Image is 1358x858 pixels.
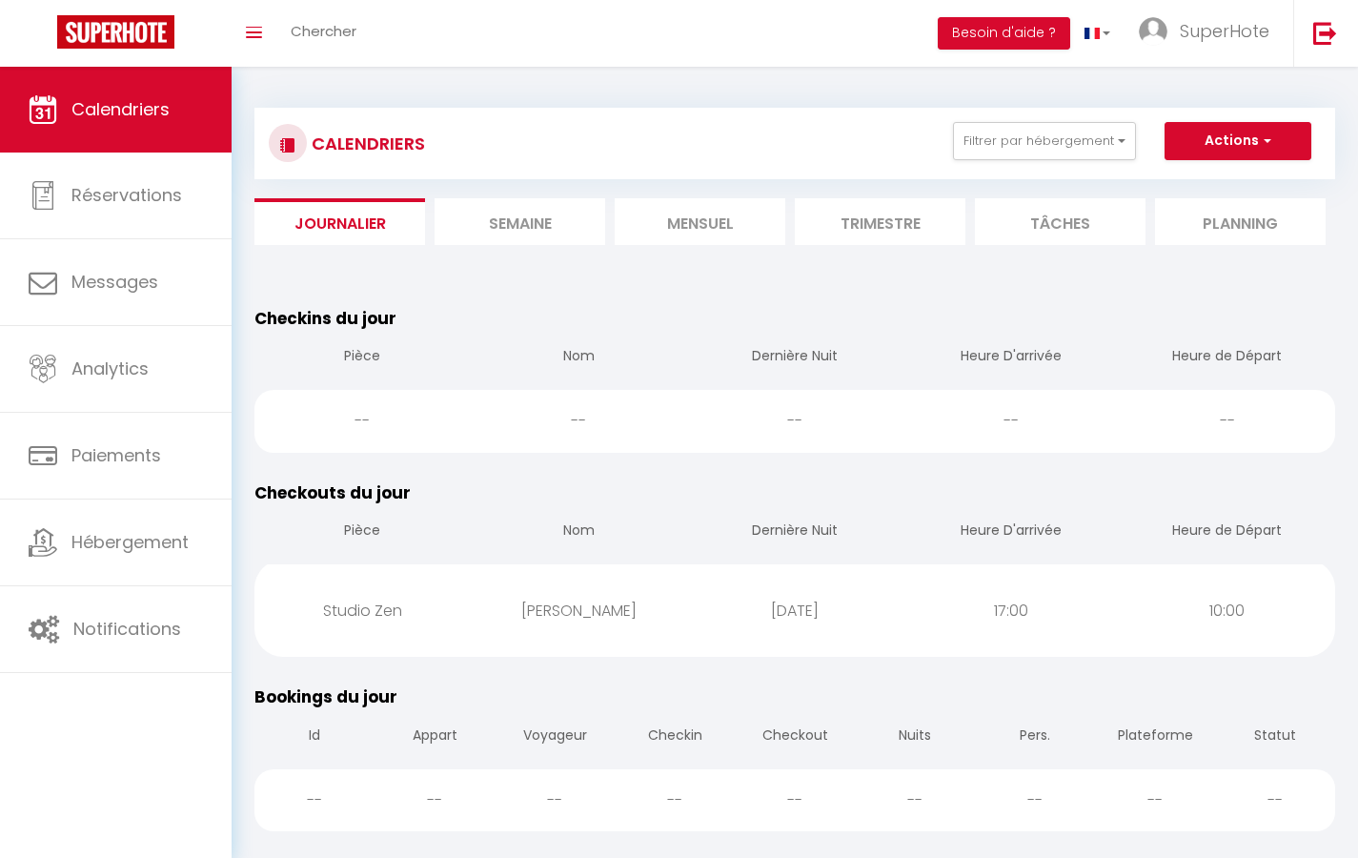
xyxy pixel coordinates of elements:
[1139,17,1167,46] img: ...
[291,21,356,41] span: Chercher
[471,505,687,560] th: Nom
[71,270,158,294] span: Messages
[375,710,495,765] th: Appart
[975,769,1095,831] div: --
[855,710,975,765] th: Nuits
[71,97,170,121] span: Calendriers
[1119,331,1335,385] th: Heure de Départ
[938,17,1070,50] button: Besoin d'aide ?
[855,769,975,831] div: --
[73,617,181,641] span: Notifications
[1155,198,1326,245] li: Planning
[735,710,855,765] th: Checkout
[902,331,1119,385] th: Heure D'arrivée
[254,685,397,708] span: Bookings du jour
[495,710,615,765] th: Voyageur
[435,198,605,245] li: Semaine
[735,769,855,831] div: --
[375,769,495,831] div: --
[1180,19,1269,43] span: SuperHote
[1215,769,1335,831] div: --
[615,710,735,765] th: Checkin
[254,769,375,831] div: --
[254,481,411,504] span: Checkouts du jour
[687,505,903,560] th: Dernière Nuit
[307,122,425,165] h3: CALENDRIERS
[953,122,1136,160] button: Filtrer par hébergement
[975,710,1095,765] th: Pers.
[615,769,735,831] div: --
[254,505,471,560] th: Pièce
[1095,769,1215,831] div: --
[687,390,903,452] div: --
[254,198,425,245] li: Journalier
[1119,580,1335,642] div: 10:00
[254,710,375,765] th: Id
[902,580,1119,642] div: 17:00
[471,580,687,642] div: [PERSON_NAME]
[1119,505,1335,560] th: Heure de Départ
[615,198,785,245] li: Mensuel
[71,530,189,554] span: Hébergement
[1095,710,1215,765] th: Plateforme
[495,769,615,831] div: --
[975,198,1145,245] li: Tâches
[254,307,396,330] span: Checkins du jour
[254,390,471,452] div: --
[71,443,161,467] span: Paiements
[1313,21,1337,45] img: logout
[471,331,687,385] th: Nom
[1215,710,1335,765] th: Statut
[71,357,149,380] span: Analytics
[57,15,174,49] img: Super Booking
[687,580,903,642] div: [DATE]
[902,505,1119,560] th: Heure D'arrivée
[1119,390,1335,452] div: --
[687,331,903,385] th: Dernière Nuit
[71,183,182,207] span: Réservations
[15,8,72,65] button: Ouvrir le widget de chat LiveChat
[1165,122,1311,160] button: Actions
[254,580,471,642] div: Studio Zen
[254,331,471,385] th: Pièce
[902,390,1119,452] div: --
[471,390,687,452] div: --
[795,198,965,245] li: Trimestre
